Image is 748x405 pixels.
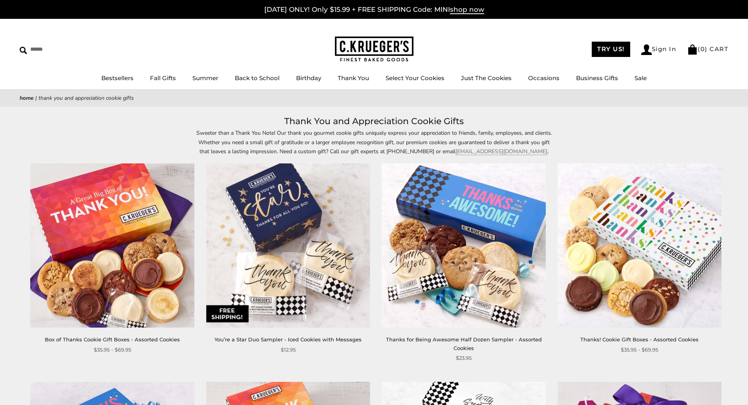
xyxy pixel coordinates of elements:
[592,42,630,57] a: TRY US!
[38,94,134,102] span: Thank You and Appreciation Cookie Gifts
[20,93,728,103] nav: breadcrumbs
[264,5,484,14] a: [DATE] ONLY! Only $15.99 + FREE SHIPPING Code: MINIshop now
[20,43,113,55] input: Search
[31,114,717,128] h1: Thank You and Appreciation Cookie Gifts
[576,74,618,82] a: Business Gifts
[94,346,131,354] span: $35.95 - $69.95
[281,346,296,354] span: $12.95
[635,74,647,82] a: Sale
[214,336,362,343] a: You’re a Star Duo Sampler - Iced Cookies with Messages
[150,74,176,82] a: Fall Gifts
[580,336,699,343] a: Thanks! Cookie Gift Boxes - Assorted Cookies
[641,44,677,55] a: Sign In
[528,74,560,82] a: Occasions
[338,74,369,82] a: Thank You
[450,5,484,14] span: shop now
[621,346,658,354] span: $35.95 - $69.95
[206,164,370,328] img: You’re a Star Duo Sampler - Iced Cookies with Messages
[382,164,546,328] img: Thanks for Being Awesome Half Dozen Sampler - Assorted Cookies
[31,164,194,328] img: Box of Thanks Cookie Gift Boxes - Assorted Cookies
[641,44,652,55] img: Account
[687,45,728,53] a: (0) CART
[386,74,444,82] a: Select Your Cookies
[335,37,413,62] img: C.KRUEGER'S
[192,74,218,82] a: Summer
[101,74,134,82] a: Bestsellers
[700,45,705,53] span: 0
[455,148,547,155] a: [EMAIL_ADDRESS][DOMAIN_NAME]
[194,128,555,156] p: Sweeter than a Thank You Note! Our thank you gourmet cookie gifts uniquely express your appreciat...
[386,336,542,351] a: Thanks for Being Awesome Half Dozen Sampler - Assorted Cookies
[35,94,37,102] span: |
[45,336,180,343] a: Box of Thanks Cookie Gift Boxes - Assorted Cookies
[456,354,472,362] span: $23.95
[687,44,698,55] img: Bag
[461,74,512,82] a: Just The Cookies
[558,164,721,328] img: Thanks! Cookie Gift Boxes - Assorted Cookies
[20,94,34,102] a: Home
[20,47,27,54] img: Search
[235,74,280,82] a: Back to School
[296,74,321,82] a: Birthday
